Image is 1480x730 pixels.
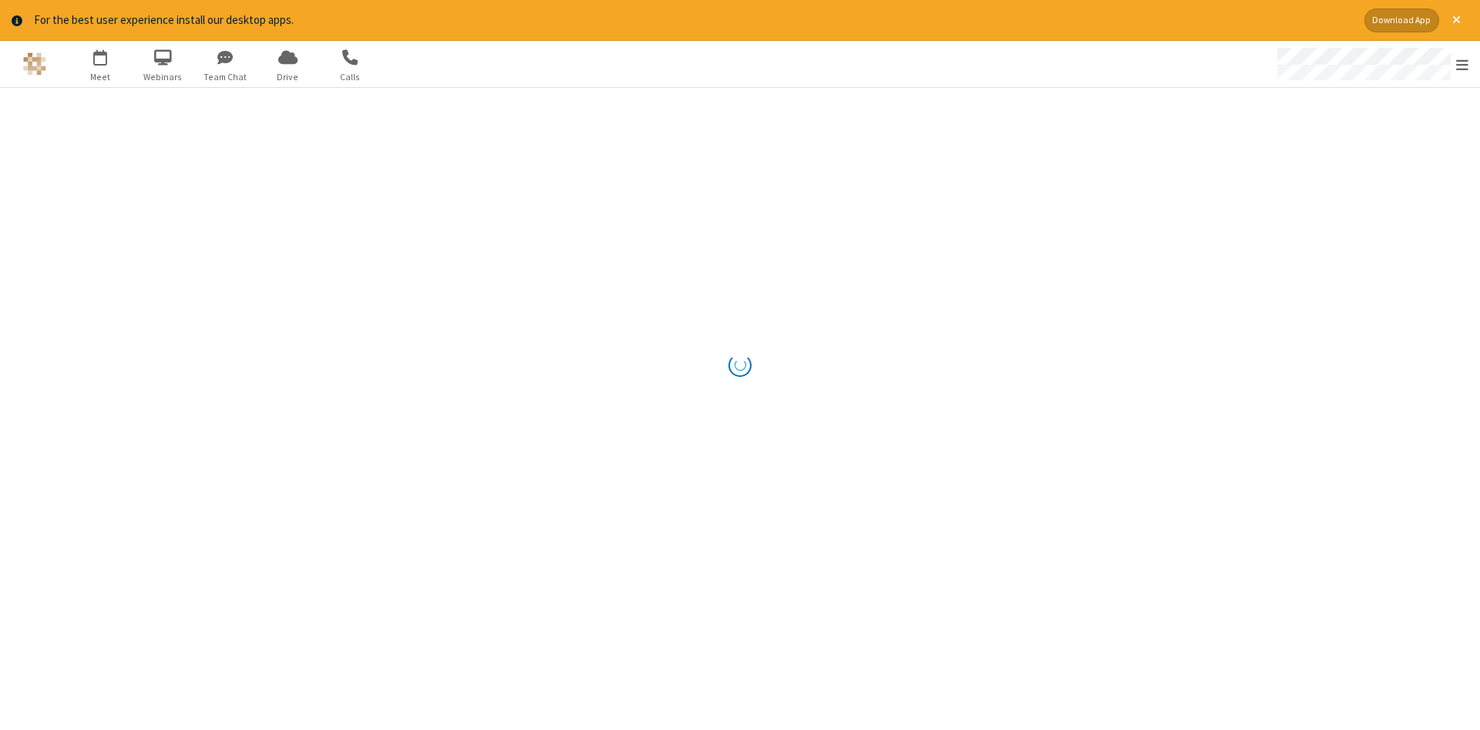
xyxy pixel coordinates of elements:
button: Download App [1364,8,1439,32]
span: Team Chat [197,70,254,84]
span: Webinars [134,70,192,84]
button: Logo [5,41,63,87]
div: Open menu [1263,41,1480,87]
span: Meet [72,70,129,84]
img: QA Selenium DO NOT DELETE OR CHANGE [23,52,46,76]
span: Calls [321,70,379,84]
button: Close alert [1445,8,1468,32]
span: Drive [259,70,317,84]
div: For the best user experience install our desktop apps. [34,12,1353,29]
